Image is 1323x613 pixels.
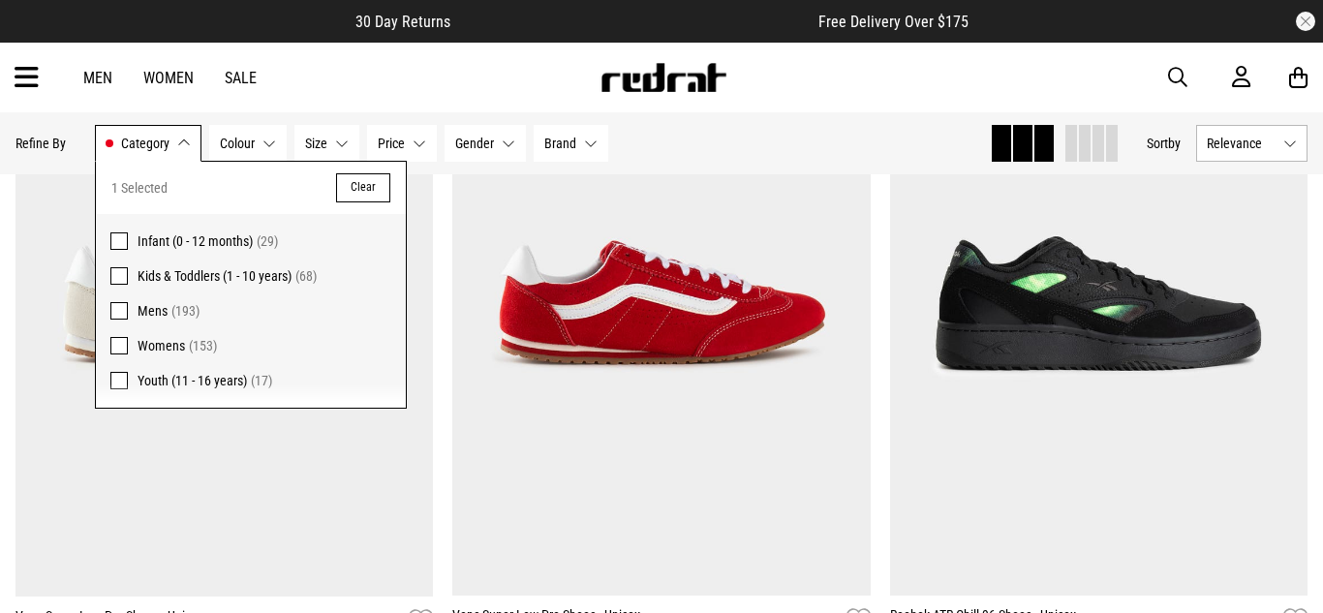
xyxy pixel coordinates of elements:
span: (29) [257,233,278,249]
span: Kids & Toddlers (1 - 10 years) [138,268,292,284]
span: (193) [171,303,200,319]
span: Mens [138,303,168,319]
span: (17) [251,373,272,388]
button: Brand [534,125,608,162]
span: (153) [189,338,217,353]
button: Gender [445,125,526,162]
img: Reebok Atr Chill 96 Shoes - Unisex in Black [890,12,1308,597]
span: by [1168,136,1181,151]
div: Category [95,161,407,409]
button: Size [294,125,359,162]
iframe: Customer reviews powered by Trustpilot [489,12,780,31]
button: Relevance [1196,125,1308,162]
img: Vans Super Low Pro Shoes - Unisex in Red [452,12,870,597]
a: Women [143,69,194,87]
button: Sortby [1147,132,1181,155]
span: Free Delivery Over $175 [818,13,969,31]
img: Vans Super Low Pro Shoes - Unisex in White [15,12,434,598]
span: Category [121,136,169,151]
a: Men [83,69,112,87]
span: Brand [544,136,576,151]
span: Relevance [1207,136,1276,151]
button: Price [367,125,437,162]
span: Gender [455,136,494,151]
button: Category [95,125,201,162]
span: Womens [138,338,185,353]
span: Price [378,136,405,151]
p: Refine By [15,136,66,151]
span: (68) [295,268,317,284]
button: Colour [209,125,287,162]
span: Size [305,136,327,151]
button: Clear [336,173,390,202]
span: 30 Day Returns [355,13,450,31]
a: Sale [225,69,257,87]
span: Colour [220,136,255,151]
button: Open LiveChat chat widget [15,8,74,66]
img: Redrat logo [600,63,727,92]
span: Youth (11 - 16 years) [138,373,247,388]
span: Infant (0 - 12 months) [138,233,253,249]
span: 1 Selected [111,176,168,199]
